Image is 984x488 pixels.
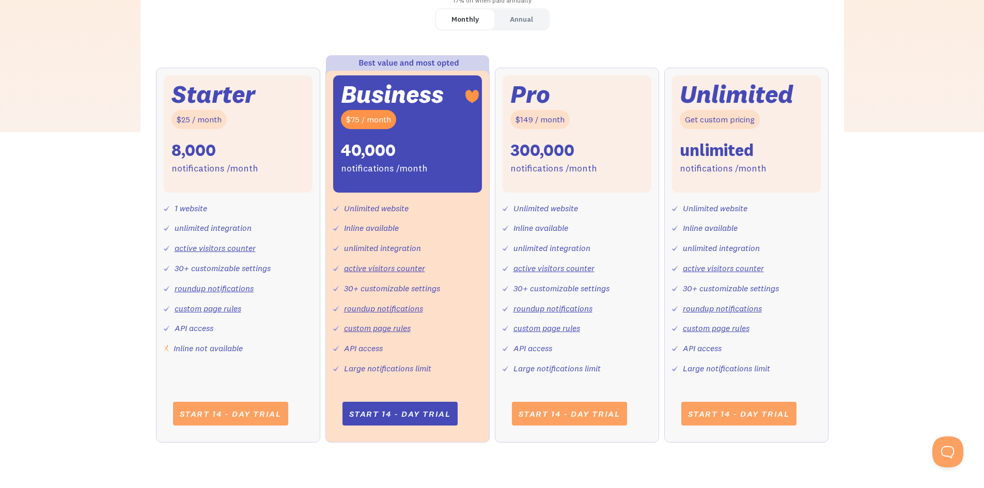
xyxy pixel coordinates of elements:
div: unlimited integration [683,241,760,256]
div: unlimited integration [513,241,590,256]
div: Monthly [451,12,479,27]
a: active visitors counter [683,263,764,273]
a: Start 14 - day trial [681,402,796,426]
a: roundup notifications [683,303,762,313]
div: Inline available [513,221,568,235]
div: 30+ customizable settings [175,261,271,276]
a: Start 14 - day trial [342,402,458,426]
a: custom page rules [344,323,411,333]
div: $149 / month [510,110,570,129]
div: 30+ customizable settings [513,281,610,296]
div: $25 / month [171,110,227,129]
div: notifications /month [680,161,767,176]
div: Pro [510,83,550,105]
a: custom page rules [683,323,749,333]
div: 1 website [175,201,207,216]
div: notifications /month [341,161,428,176]
a: roundup notifications [175,283,254,293]
div: API access [344,341,383,356]
div: Unlimited website [513,201,578,216]
div: API access [513,341,552,356]
a: active visitors counter [513,263,595,273]
div: 8,000 [171,139,216,161]
div: API access [175,321,213,336]
a: Start 14 - day trial [512,402,627,426]
div: 300,000 [510,139,574,161]
div: Get custom pricing [680,110,760,129]
iframe: Toggle Customer Support [932,436,963,467]
div: notifications /month [171,161,258,176]
div: Annual [510,12,533,27]
a: roundup notifications [344,303,423,313]
div: Large notifications limit [344,361,431,376]
a: custom page rules [513,323,580,333]
div: 40,000 [341,139,396,161]
div: Large notifications limit [513,361,601,376]
div: Starter [171,83,255,105]
div: unlimited [680,139,754,161]
div: Inline not available [174,341,243,356]
div: Business [341,83,444,105]
div: 30+ customizable settings [683,281,779,296]
div: notifications /month [510,161,597,176]
div: Unlimited website [344,201,409,216]
a: active visitors counter [344,263,425,273]
a: active visitors counter [175,243,256,253]
div: $75 / month [341,110,396,129]
div: Inline available [683,221,738,235]
div: 30+ customizable settings [344,281,440,296]
div: Unlimited website [683,201,747,216]
div: Large notifications limit [683,361,770,376]
div: unlimited integration [175,221,252,235]
div: Inline available [344,221,399,235]
a: custom page rules [175,303,241,313]
div: unlimited integration [344,241,421,256]
a: Start 14 - day trial [173,402,288,426]
div: Unlimited [680,83,793,105]
a: roundup notifications [513,303,592,313]
div: API access [683,341,722,356]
